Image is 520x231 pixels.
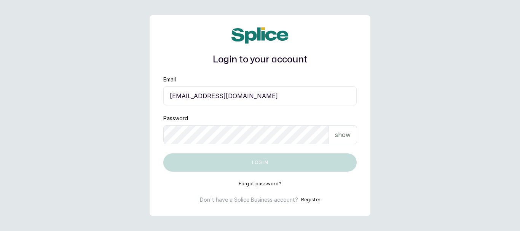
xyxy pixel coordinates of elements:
[163,115,188,122] label: Password
[163,53,357,67] h1: Login to your account
[163,153,357,172] button: Log in
[301,196,320,204] button: Register
[200,196,298,204] p: Don't have a Splice Business account?
[163,86,357,105] input: email@acme.com
[335,130,351,139] p: show
[239,181,282,187] button: Forgot password?
[163,76,176,83] label: Email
